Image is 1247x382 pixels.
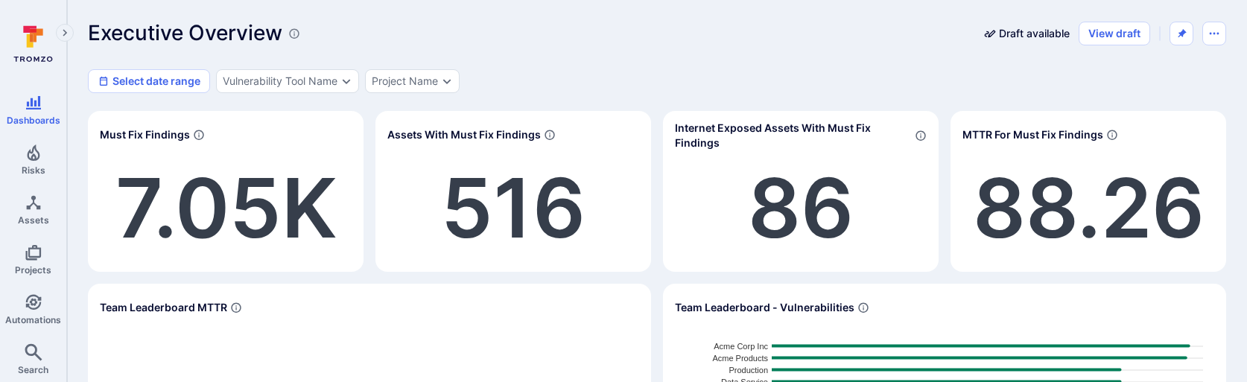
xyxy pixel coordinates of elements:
span: Must Fix Findings [100,127,190,142]
text: Production [729,366,768,375]
button: Vulnerability Tool Name [223,75,337,87]
span: Search [18,364,48,375]
span: Assets [18,214,49,226]
span: Projects [15,264,51,276]
button: Project Name [372,75,438,87]
span: Dashboards [7,115,60,126]
button: Select date range [88,69,210,93]
span: 88.26 [973,158,1205,258]
span: Risks [22,165,45,176]
h1: Executive Overview [88,21,282,45]
span: Automations [5,314,61,325]
a: 86 [748,158,854,258]
text: Acme Products [712,354,768,363]
div: Widget [663,111,939,272]
span: Team Leaderboard MTTR [100,300,227,315]
button: View draft [1079,22,1150,45]
span: Team Leaderboard - Vulnerabilities [675,300,854,315]
button: Dashboard menu [1202,22,1226,45]
button: Unpin from sidebar [1170,22,1193,45]
button: Expand dropdown [340,75,352,87]
span: MTTR For Must Fix Findings [962,127,1103,142]
a: 516 [441,158,586,258]
div: Widget [375,111,651,272]
div: Widget [951,111,1226,272]
i: Expand navigation menu [60,27,70,39]
div: Widget [88,111,364,272]
text: Acme Corp Inc [714,342,768,351]
span: Assets With Must Fix Findings [387,127,541,142]
span: Internet Exposed Assets With Must Fix Findings [675,121,912,150]
button: Expand dropdown [441,75,453,87]
a: 7.05K [115,158,337,258]
button: Expand navigation menu [56,24,74,42]
span: There is a draft version of this dashboard available with unpublished changes [999,26,1070,41]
